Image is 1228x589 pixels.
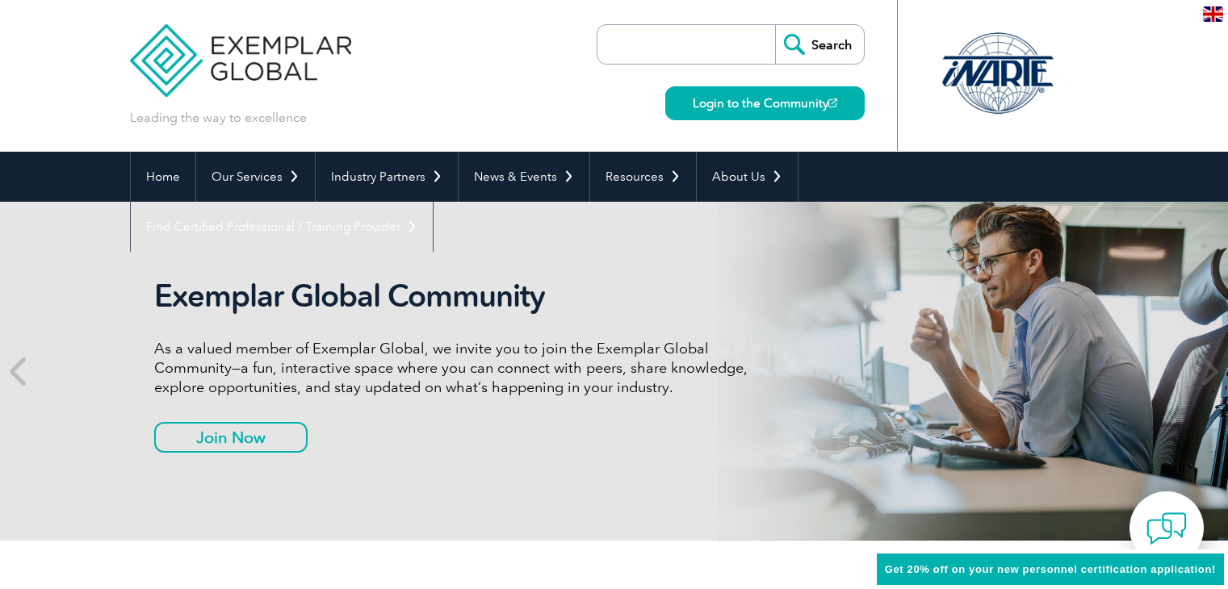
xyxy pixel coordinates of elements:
[590,152,696,202] a: Resources
[459,152,589,202] a: News & Events
[154,339,760,397] p: As a valued member of Exemplar Global, we invite you to join the Exemplar Global Community—a fun,...
[154,278,760,315] h2: Exemplar Global Community
[316,152,458,202] a: Industry Partners
[1203,6,1223,22] img: en
[697,152,798,202] a: About Us
[131,152,195,202] a: Home
[828,98,837,107] img: open_square.png
[130,109,307,127] p: Leading the way to excellence
[775,25,864,64] input: Search
[196,152,315,202] a: Our Services
[1146,508,1187,549] img: contact-chat.png
[154,422,308,453] a: Join Now
[885,563,1216,575] span: Get 20% off on your new personnel certification application!
[665,86,865,120] a: Login to the Community
[131,202,433,252] a: Find Certified Professional / Training Provider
